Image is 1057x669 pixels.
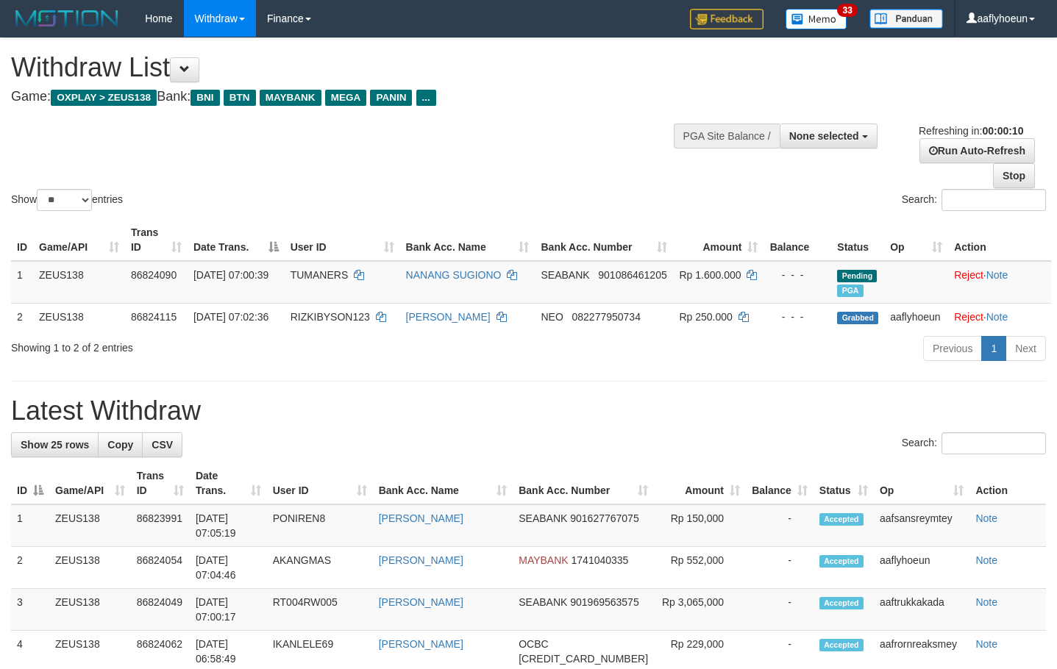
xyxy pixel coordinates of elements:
span: PANIN [370,90,412,106]
span: Copy 901627767075 to clipboard [570,512,638,524]
th: Status [831,219,884,261]
th: Trans ID: activate to sort column ascending [125,219,188,261]
span: BTN [224,90,256,106]
th: Op: activate to sort column ascending [874,462,969,504]
a: Note [975,638,997,650]
input: Search: [942,189,1046,211]
td: 2 [11,547,49,589]
span: ... [416,90,436,106]
td: ZEUS138 [49,589,131,631]
th: User ID: activate to sort column ascending [285,219,400,261]
a: Note [975,512,997,524]
span: NEO [541,311,563,323]
span: SEABANK [519,596,567,608]
h4: Game: Bank: [11,90,690,104]
td: [DATE] 07:04:46 [190,547,267,589]
td: Rp 552,000 [654,547,746,589]
span: SEABANK [519,512,567,524]
strong: 00:00:10 [982,125,1023,137]
td: ZEUS138 [49,504,131,547]
a: 1 [981,336,1006,361]
td: 86824049 [131,589,190,631]
a: [PERSON_NAME] [379,512,463,524]
span: Rp 250.000 [679,311,732,323]
span: Rp 1.600.000 [679,269,741,281]
td: 1 [11,261,33,304]
th: Date Trans.: activate to sort column ascending [190,462,267,504]
th: Action [969,462,1046,504]
th: Balance: activate to sort column ascending [746,462,814,504]
td: · [948,303,1051,330]
span: BNI [191,90,219,106]
span: Show 25 rows [21,439,89,451]
span: OXPLAY > ZEUS138 [51,90,157,106]
td: aafsansreymtey [874,504,969,547]
th: Action [948,219,1051,261]
span: RIZKIBYSON123 [291,311,370,323]
th: ID: activate to sort column descending [11,462,49,504]
span: CSV [152,439,173,451]
a: [PERSON_NAME] [379,638,463,650]
h1: Withdraw List [11,53,690,82]
div: - - - [769,310,825,324]
td: Rp 150,000 [654,504,746,547]
td: 2 [11,303,33,330]
a: Show 25 rows [11,432,99,457]
a: Run Auto-Refresh [919,138,1035,163]
th: ID [11,219,33,261]
img: Feedback.jpg [690,9,764,29]
td: · [948,261,1051,304]
td: [DATE] 07:05:19 [190,504,267,547]
a: Reject [954,269,983,281]
span: Pending [837,270,877,282]
th: Date Trans.: activate to sort column descending [188,219,285,261]
span: 33 [837,4,857,17]
span: Accepted [819,639,864,651]
td: AKANGMAS [267,547,373,589]
a: Note [986,269,1008,281]
td: - [746,589,814,631]
td: ZEUS138 [33,261,125,304]
a: Next [1006,336,1046,361]
a: [PERSON_NAME] [379,596,463,608]
span: Refreshing in: [919,125,1023,137]
td: 1 [11,504,49,547]
td: 86824054 [131,547,190,589]
label: Search: [902,432,1046,454]
span: 86824115 [131,311,177,323]
td: 86823991 [131,504,190,547]
th: Trans ID: activate to sort column ascending [131,462,190,504]
a: [PERSON_NAME] [379,554,463,566]
span: TUMANERS [291,269,349,281]
th: User ID: activate to sort column ascending [267,462,373,504]
th: Balance [764,219,831,261]
th: Game/API: activate to sort column ascending [33,219,125,261]
div: Showing 1 to 2 of 2 entries [11,334,430,355]
span: Copy 1741040335 to clipboard [572,554,629,566]
a: Copy [98,432,143,457]
a: Reject [954,311,983,323]
th: Amount: activate to sort column ascending [673,219,764,261]
span: [DATE] 07:00:39 [193,269,268,281]
td: aaflyhoeun [874,547,969,589]
a: [PERSON_NAME] [406,311,491,323]
th: Bank Acc. Number: activate to sort column ascending [535,219,673,261]
th: Bank Acc. Name: activate to sort column ascending [400,219,535,261]
th: Bank Acc. Name: activate to sort column ascending [373,462,513,504]
th: Op: activate to sort column ascending [884,219,948,261]
span: [DATE] 07:02:36 [193,311,268,323]
img: panduan.png [869,9,943,29]
td: - [746,504,814,547]
a: Stop [993,163,1035,188]
span: Copy 901086461205 to clipboard [598,269,666,281]
td: aaflyhoeun [884,303,948,330]
span: Accepted [819,555,864,568]
span: None selected [789,130,859,142]
span: Copy [107,439,133,451]
div: PGA Site Balance / [674,124,780,149]
td: Rp 3,065,000 [654,589,746,631]
th: Status: activate to sort column ascending [814,462,874,504]
td: ZEUS138 [33,303,125,330]
th: Bank Acc. Number: activate to sort column ascending [513,462,654,504]
label: Show entries [11,189,123,211]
